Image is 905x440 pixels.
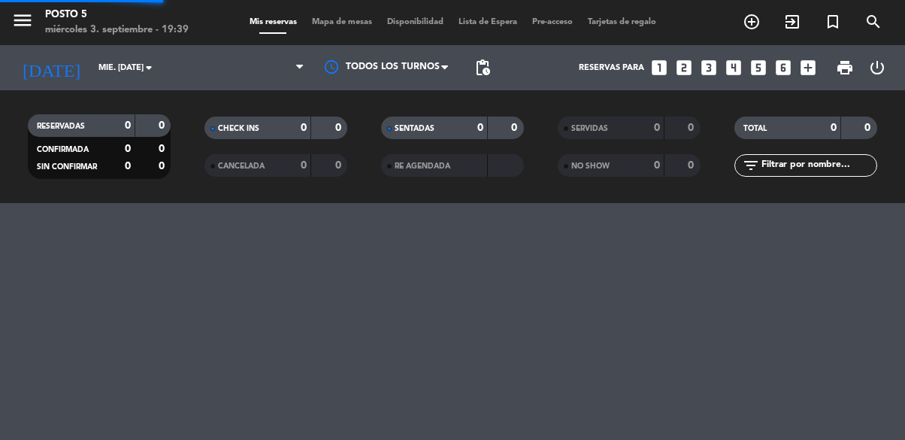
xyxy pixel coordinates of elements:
i: looks_two [674,58,694,77]
strong: 0 [688,160,697,171]
i: add_circle_outline [743,13,761,31]
strong: 0 [125,120,131,131]
button: menu [11,9,34,37]
strong: 0 [477,123,483,133]
span: CONFIRMADA [37,146,89,153]
div: Posto 5 [45,8,189,23]
span: CHECK INS [218,125,259,132]
span: CANCELADA [218,162,265,170]
span: SENTADAS [395,125,434,132]
span: pending_actions [474,59,492,77]
strong: 0 [159,120,168,131]
span: Pre-acceso [525,18,580,26]
strong: 0 [335,123,344,133]
span: RESERVADAS [37,123,85,130]
i: filter_list [742,156,760,174]
i: looks_5 [749,58,768,77]
strong: 0 [301,123,307,133]
strong: 0 [335,160,344,171]
input: Filtrar por nombre... [760,157,876,174]
span: Mapa de mesas [304,18,380,26]
span: print [836,59,854,77]
i: turned_in_not [824,13,842,31]
strong: 0 [688,123,697,133]
span: SIN CONFIRMAR [37,163,97,171]
span: Tarjetas de regalo [580,18,664,26]
strong: 0 [511,123,520,133]
i: power_settings_new [868,59,886,77]
span: SERVIDAS [571,125,608,132]
span: TOTAL [743,125,767,132]
span: Disponibilidad [380,18,451,26]
strong: 0 [159,161,168,171]
strong: 0 [654,123,660,133]
strong: 0 [159,144,168,154]
strong: 0 [125,144,131,154]
i: search [864,13,882,31]
strong: 0 [864,123,873,133]
i: add_box [798,58,818,77]
strong: 0 [125,161,131,171]
i: looks_3 [699,58,719,77]
i: looks_one [649,58,669,77]
i: [DATE] [11,51,91,84]
i: looks_6 [773,58,793,77]
i: arrow_drop_down [140,59,158,77]
div: miércoles 3. septiembre - 19:39 [45,23,189,38]
i: exit_to_app [783,13,801,31]
span: RE AGENDADA [395,162,450,170]
span: Mis reservas [242,18,304,26]
strong: 0 [301,160,307,171]
span: Reservas para [579,63,644,73]
i: looks_4 [724,58,743,77]
span: Lista de Espera [451,18,525,26]
div: LOG OUT [861,45,894,90]
strong: 0 [831,123,837,133]
strong: 0 [654,160,660,171]
i: menu [11,9,34,32]
span: NO SHOW [571,162,610,170]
